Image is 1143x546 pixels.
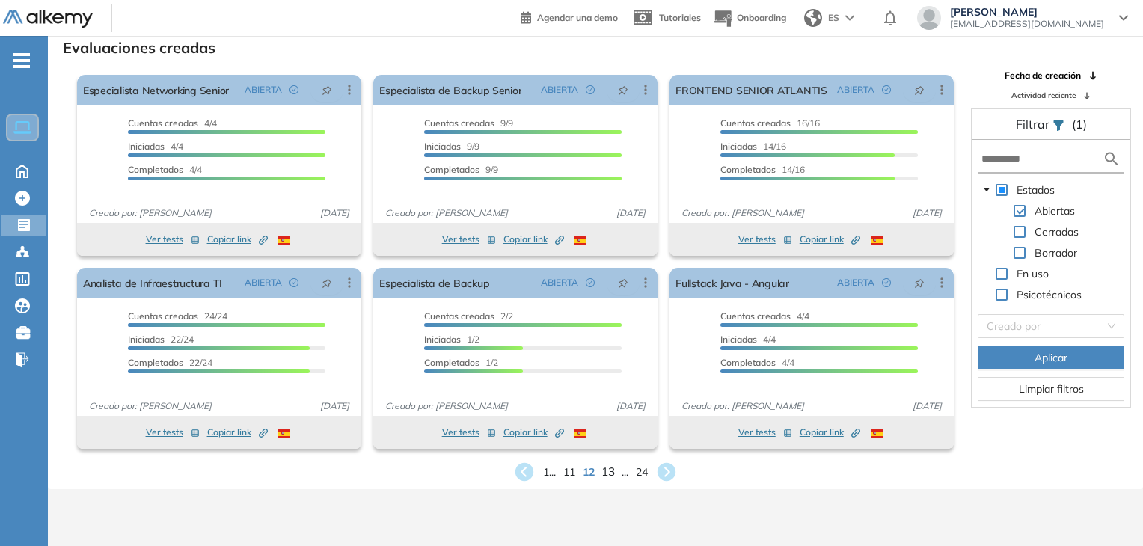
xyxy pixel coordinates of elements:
span: Completados [128,164,183,175]
button: Ver tests [146,230,200,248]
span: Onboarding [737,12,786,23]
button: Ver tests [442,230,496,248]
button: pushpin [607,78,640,102]
span: 12 [583,464,595,480]
span: 4/4 [720,310,809,322]
span: 9/9 [424,141,479,152]
img: ESP [574,429,586,438]
i: - [13,59,30,62]
button: Copiar link [207,230,268,248]
span: [DATE] [314,399,355,413]
span: Agendar una demo [537,12,618,23]
span: Iniciadas [720,141,757,152]
span: Fecha de creación [1005,69,1081,82]
span: Creado por: [PERSON_NAME] [675,206,810,220]
button: pushpin [903,78,936,102]
span: [DATE] [907,399,948,413]
span: ABIERTA [837,276,874,289]
span: 22/24 [128,334,194,345]
button: Copiar link [503,230,564,248]
span: ... [622,464,628,480]
span: Filtrar [1016,117,1052,132]
span: 24 [636,464,648,480]
span: Iniciadas [424,141,461,152]
span: check-circle [882,278,891,287]
span: 24/24 [128,310,227,322]
span: check-circle [586,278,595,287]
button: pushpin [607,271,640,295]
span: Cuentas creadas [128,310,198,322]
a: Especialista de Backup [379,268,489,298]
span: pushpin [914,277,925,289]
span: ABIERTA [541,276,578,289]
button: Limpiar filtros [978,377,1124,401]
span: Copiar link [207,233,268,246]
button: Onboarding [713,2,786,34]
span: (1) [1072,115,1087,133]
img: ESP [871,236,883,245]
span: 4/4 [720,357,794,368]
span: Estados [1017,183,1055,197]
span: Aplicar [1035,349,1067,366]
span: Copiar link [207,426,268,439]
span: 4/4 [720,334,776,345]
h3: Evaluaciones creadas [63,39,215,57]
span: Creado por: [PERSON_NAME] [379,399,514,413]
span: Iniciadas [424,334,461,345]
button: Ver tests [442,423,496,441]
button: pushpin [310,271,343,295]
span: Actividad reciente [1011,90,1076,101]
span: Psicotécnicos [1017,288,1082,301]
span: ABIERTA [245,83,282,96]
img: search icon [1103,150,1121,168]
span: pushpin [618,277,628,289]
span: Limpiar filtros [1019,381,1084,397]
span: check-circle [289,278,298,287]
span: ES [828,11,839,25]
button: Ver tests [146,423,200,441]
a: Especialista de Backup Senior [379,75,521,105]
img: ESP [278,236,290,245]
span: Cuentas creadas [424,310,494,322]
button: Copiar link [207,423,268,441]
img: ESP [871,429,883,438]
button: Copiar link [800,230,860,248]
span: 16/16 [720,117,820,129]
span: En uso [1014,265,1052,283]
img: Logo [3,10,93,28]
button: Aplicar [978,346,1124,369]
span: 2/2 [424,310,513,322]
span: ABIERTA [245,276,282,289]
button: pushpin [903,271,936,295]
span: caret-down [983,186,990,194]
span: Tutoriales [659,12,701,23]
span: Borrador [1035,246,1077,260]
a: Fullstack Java - Angular [675,268,789,298]
span: Estados [1014,181,1058,199]
span: Creado por: [PERSON_NAME] [379,206,514,220]
span: 4/4 [128,141,183,152]
a: Agendar una demo [521,7,618,25]
span: check-circle [289,85,298,94]
span: Cuentas creadas [424,117,494,129]
span: [DATE] [907,206,948,220]
span: Creado por: [PERSON_NAME] [83,206,218,220]
span: Creado por: [PERSON_NAME] [83,399,218,413]
span: pushpin [322,84,332,96]
span: Iniciadas [128,141,165,152]
img: world [804,9,822,27]
span: Abiertas [1032,202,1078,220]
span: Cuentas creadas [720,310,791,322]
span: 9/9 [424,117,513,129]
span: pushpin [914,84,925,96]
a: Especialista Networking Senior [83,75,229,105]
span: Completados [424,357,479,368]
span: Iniciadas [720,334,757,345]
span: pushpin [322,277,332,289]
span: Copiar link [800,426,860,439]
span: Cuentas creadas [128,117,198,129]
span: Cerradas [1035,225,1079,239]
span: 22/24 [128,357,212,368]
button: Copiar link [503,423,564,441]
span: [DATE] [314,206,355,220]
